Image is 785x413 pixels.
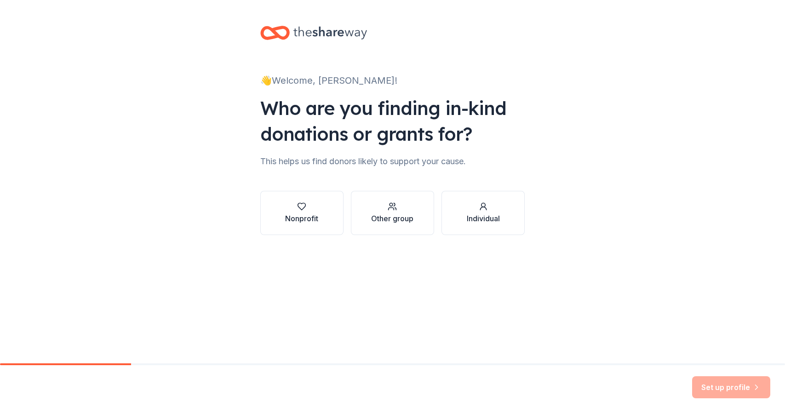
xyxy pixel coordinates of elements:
[260,191,344,235] button: Nonprofit
[467,213,500,224] div: Individual
[260,154,525,169] div: This helps us find donors likely to support your cause.
[351,191,434,235] button: Other group
[285,213,318,224] div: Nonprofit
[260,73,525,88] div: 👋 Welcome, [PERSON_NAME]!
[260,95,525,147] div: Who are you finding in-kind donations or grants for?
[371,213,413,224] div: Other group
[441,191,525,235] button: Individual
